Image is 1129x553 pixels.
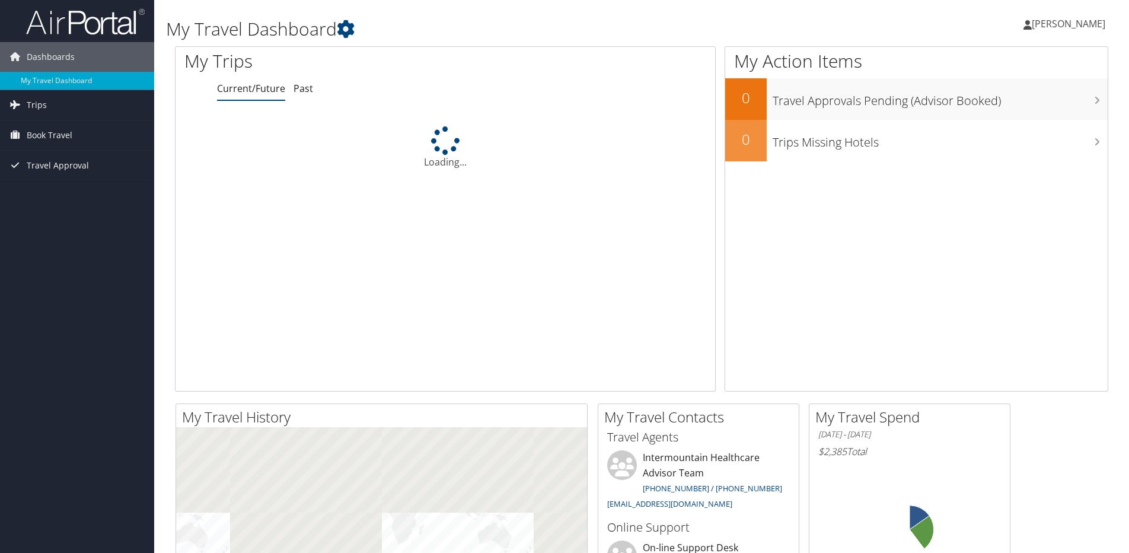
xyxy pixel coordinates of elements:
h2: My Travel Spend [815,407,1010,427]
a: Current/Future [217,82,285,95]
div: Loading... [176,126,715,169]
a: [PERSON_NAME] [1023,6,1117,42]
span: [PERSON_NAME] [1032,17,1105,30]
span: Travel Approval [27,151,89,180]
a: [PHONE_NUMBER] / [PHONE_NUMBER] [643,483,782,494]
h6: [DATE] - [DATE] [818,429,1001,440]
h3: Travel Approvals Pending (Advisor Booked) [773,87,1108,109]
span: Dashboards [27,42,75,72]
h1: My Trips [184,49,481,74]
li: Intermountain Healthcare Advisor Team [601,450,796,514]
h3: Trips Missing Hotels [773,128,1108,151]
h2: My Travel Contacts [604,407,799,427]
a: 0Trips Missing Hotels [725,120,1108,161]
span: $2,385 [818,445,847,458]
h3: Online Support [607,519,790,536]
span: Trips [27,90,47,120]
h2: 0 [725,88,767,108]
img: airportal-logo.png [26,8,145,36]
h1: My Action Items [725,49,1108,74]
h2: My Travel History [182,407,587,427]
h1: My Travel Dashboard [166,17,800,42]
a: [EMAIL_ADDRESS][DOMAIN_NAME] [607,498,732,509]
h2: 0 [725,129,767,150]
a: 0Travel Approvals Pending (Advisor Booked) [725,78,1108,120]
a: Past [294,82,313,95]
span: Book Travel [27,120,72,150]
h6: Total [818,445,1001,458]
h3: Travel Agents [607,429,790,446]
